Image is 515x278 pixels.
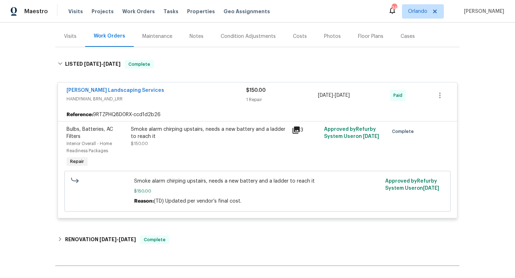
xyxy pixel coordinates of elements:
[221,33,276,40] div: Condition Adjustments
[99,237,117,242] span: [DATE]
[461,8,504,15] span: [PERSON_NAME]
[246,96,318,103] div: 1 Repair
[65,60,121,69] h6: LISTED
[67,95,246,103] span: HANDYMAN, BRN_AND_LRR
[119,237,136,242] span: [DATE]
[163,9,178,14] span: Tasks
[324,127,379,139] span: Approved by Refurby System User on
[318,93,333,98] span: [DATE]
[324,33,341,40] div: Photos
[65,235,136,244] h6: RENOVATION
[103,61,121,66] span: [DATE]
[246,88,266,93] span: $150.00
[293,33,307,40] div: Costs
[58,108,457,121] div: 9RTZPHQ8D0RX-ccd1d2b26
[224,8,270,15] span: Geo Assignments
[385,179,439,191] span: Approved by Refurby System User on
[408,8,427,15] span: Orlando
[423,186,439,191] span: [DATE]
[68,8,83,15] span: Visits
[187,8,215,15] span: Properties
[131,142,148,146] span: $150.00
[55,231,460,248] div: RENOVATION [DATE]-[DATE]Complete
[94,33,125,40] div: Work Orders
[84,61,101,66] span: [DATE]
[134,178,381,185] span: Smoke alarm chirping upstairs, needs a new battery and a ladder to reach it
[393,92,405,99] span: Paid
[292,126,320,134] div: 3
[55,53,460,76] div: LISTED [DATE]-[DATE]Complete
[190,33,203,40] div: Notes
[142,33,172,40] div: Maintenance
[134,199,154,204] span: Reason:
[401,33,415,40] div: Cases
[392,4,397,11] div: 34
[141,236,168,243] span: Complete
[126,61,153,68] span: Complete
[358,33,383,40] div: Floor Plans
[392,128,417,135] span: Complete
[335,93,350,98] span: [DATE]
[99,237,136,242] span: -
[67,127,113,139] span: Bulbs, Batteries, AC Filters
[318,92,350,99] span: -
[154,199,241,204] span: (TD) Updated per vendor’s final cost.
[131,126,288,140] div: Smoke alarm chirping upstairs, needs a new battery and a ladder to reach it
[67,111,93,118] b: Reference:
[64,33,77,40] div: Visits
[92,8,114,15] span: Projects
[24,8,48,15] span: Maestro
[67,88,164,93] a: [PERSON_NAME] Landscaping Services
[134,188,381,195] span: $150.00
[67,142,112,153] span: Interior Overall - Home Readiness Packages
[363,134,379,139] span: [DATE]
[84,61,121,66] span: -
[122,8,155,15] span: Work Orders
[67,158,87,165] span: Repair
